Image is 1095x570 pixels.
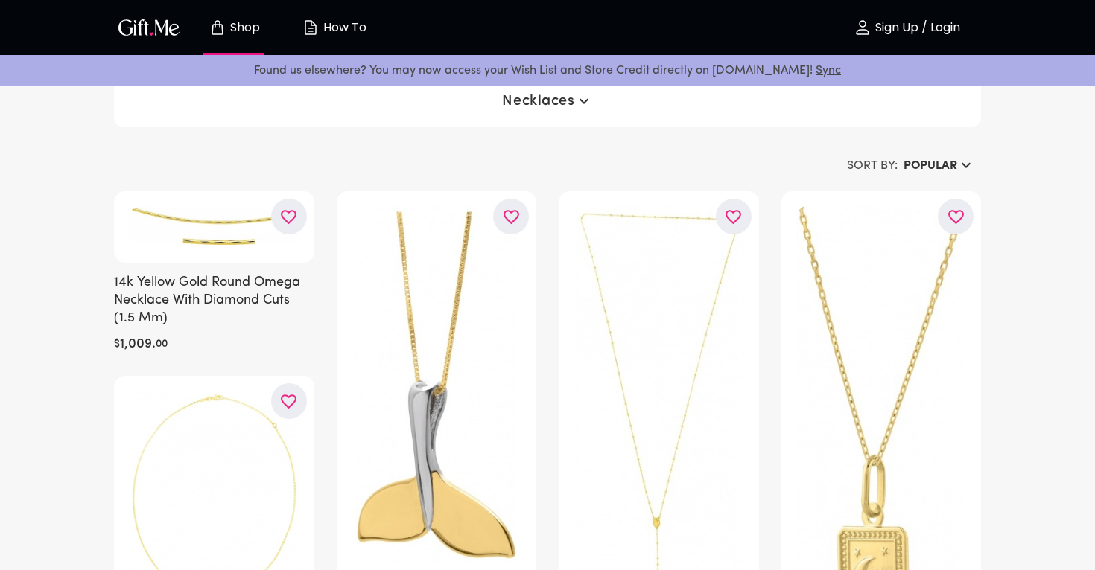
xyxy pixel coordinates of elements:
[847,157,898,175] h6: SORT BY:
[352,206,522,564] img: Whale Tail Necklace In 10k Yellow Gold
[898,153,981,179] button: Popular
[502,92,592,110] span: Necklaces
[129,206,299,244] img: 14k Yellow Gold Round Omega Necklace With Diamond Cuts (1.5 Mm)
[114,19,184,36] button: GiftMe Logo
[904,157,957,175] h6: Popular
[302,19,320,36] img: how-to.svg
[832,4,981,51] button: Sign Up / Login
[12,61,1083,80] p: Found us elsewhere? You may now access your Wish List and Store Credit directly on [DOMAIN_NAME]!
[120,336,156,353] h6: 1,009 .
[872,22,960,34] p: Sign Up / Login
[114,274,314,328] h6: 14k Yellow Gold Round Omega Necklace With Diamond Cuts (1.5 Mm)
[293,4,375,51] button: How To
[193,4,275,51] button: Store page
[816,65,841,77] a: Sync
[320,22,366,34] p: How To
[496,88,598,115] button: Necklaces
[114,336,120,353] h6: $
[226,22,260,34] p: Shop
[156,336,168,353] h6: 00
[115,16,182,38] img: GiftMe Logo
